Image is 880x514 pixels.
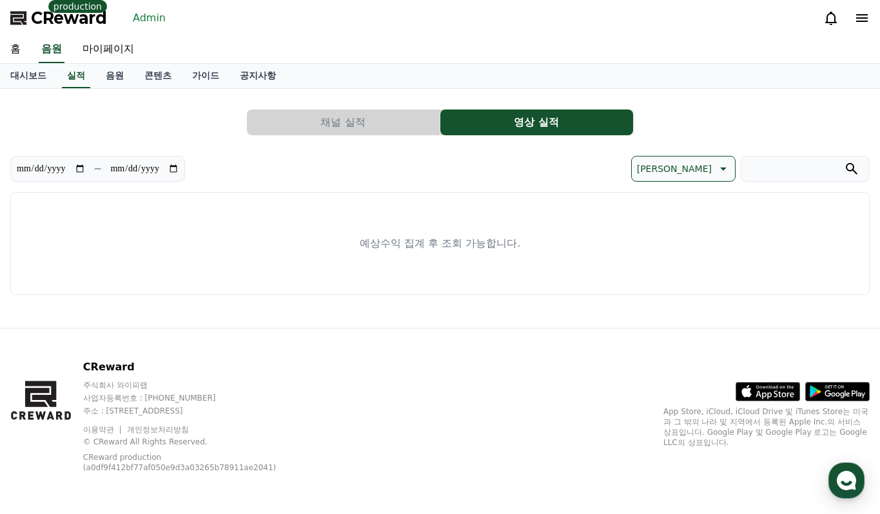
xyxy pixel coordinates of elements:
[39,36,64,63] a: 음원
[83,425,124,434] a: 이용약관
[31,8,107,28] span: CReward
[72,36,144,63] a: 마이페이지
[10,8,107,28] a: CReward
[83,393,309,403] p: 사업자등록번호 : [PHONE_NUMBER]
[62,64,90,88] a: 실적
[182,64,230,88] a: 가이드
[83,380,309,390] p: 주식회사 와이피랩
[440,109,633,135] button: 영상 실적
[95,64,134,88] a: 음원
[134,64,182,88] a: 콘텐츠
[83,437,309,447] p: © CReward All Rights Reserved.
[127,425,189,434] a: 개인정보처리방침
[83,406,309,416] p: 주소 : [STREET_ADDRESS]
[663,406,870,448] p: App Store, iCloud, iCloud Drive 및 iTunes Store는 미국과 그 밖의 나라 및 지역에서 등록된 Apple Inc.의 서비스 상표입니다. Goo...
[440,109,634,135] a: 영상 실적
[230,64,286,88] a: 공지사항
[247,109,440,135] button: 채널 실적
[360,236,520,251] p: 예상수익 집계 후 조회 가능합니다.
[128,8,171,28] a: Admin
[83,359,309,375] p: CReward
[637,160,712,178] p: [PERSON_NAME]
[83,452,289,473] p: CReward production (a0df9f412bf77af050e9d3a03265b78911ae2041)
[93,161,102,176] p: ~
[631,156,736,182] button: [PERSON_NAME]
